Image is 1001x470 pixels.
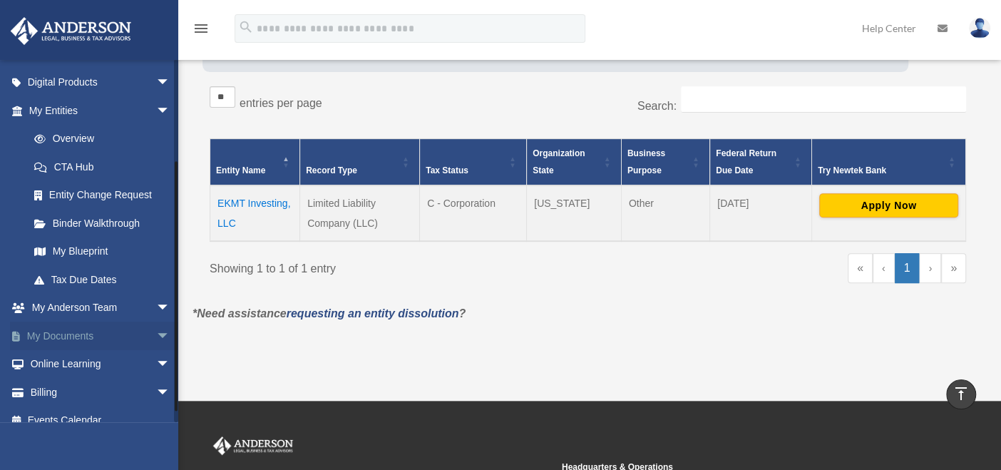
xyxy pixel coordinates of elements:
a: Entity Change Request [20,181,185,210]
a: First [848,253,873,283]
div: Try Newtek Bank [818,162,944,179]
span: arrow_drop_down [156,96,185,126]
span: Entity Name [216,165,265,175]
span: arrow_drop_down [156,350,185,379]
i: vertical_align_top [953,385,970,402]
span: Record Type [306,165,357,175]
a: 1 [895,253,920,283]
a: My Documentsarrow_drop_down [10,322,192,350]
span: arrow_drop_down [156,322,185,351]
a: CTA Hub [20,153,185,181]
img: Anderson Advisors Platinum Portal [6,17,135,45]
span: Tax Status [426,165,468,175]
a: Online Learningarrow_drop_down [10,350,192,379]
img: Anderson Advisors Platinum Portal [210,436,296,455]
span: arrow_drop_down [156,68,185,98]
a: Billingarrow_drop_down [10,378,192,407]
th: Record Type: Activate to sort [300,139,420,186]
td: [US_STATE] [527,185,622,241]
th: Organization State: Activate to sort [527,139,622,186]
a: Next [919,253,941,283]
a: My Blueprint [20,237,185,266]
span: Organization State [533,148,585,175]
a: vertical_align_top [946,379,976,409]
a: Digital Productsarrow_drop_down [10,68,192,97]
span: arrow_drop_down [156,378,185,407]
th: Entity Name: Activate to invert sorting [210,139,300,186]
div: Showing 1 to 1 of 1 entry [210,253,577,279]
td: Other [621,185,709,241]
span: Business Purpose [627,148,665,175]
th: Tax Status: Activate to sort [420,139,527,186]
td: [DATE] [710,185,812,241]
span: Federal Return Due Date [716,148,776,175]
button: Apply Now [819,193,958,218]
a: Binder Walkthrough [20,209,185,237]
a: requesting an entity dissolution [287,307,459,320]
a: Last [941,253,966,283]
a: Events Calendar [10,407,192,435]
span: arrow_drop_down [156,294,185,323]
th: Federal Return Due Date: Activate to sort [710,139,812,186]
a: Overview [20,125,178,153]
a: My Anderson Teamarrow_drop_down [10,294,192,322]
td: Limited Liability Company (LLC) [300,185,420,241]
a: Previous [873,253,895,283]
th: Business Purpose: Activate to sort [621,139,709,186]
em: *Need assistance ? [192,307,466,320]
i: search [238,19,254,35]
a: My Entitiesarrow_drop_down [10,96,185,125]
td: C - Corporation [420,185,527,241]
i: menu [192,20,210,37]
th: Try Newtek Bank : Activate to sort [811,139,965,186]
a: menu [192,25,210,37]
label: entries per page [240,97,322,109]
img: User Pic [969,18,990,39]
a: Tax Due Dates [20,265,185,294]
label: Search: [637,100,677,112]
td: EKMT Investing, LLC [210,185,300,241]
